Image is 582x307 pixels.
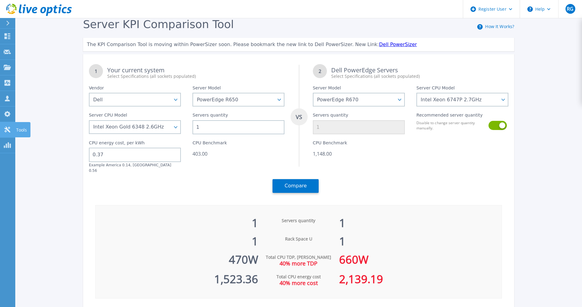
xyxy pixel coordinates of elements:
label: CPU Benchmark [192,140,227,148]
div: 2,139.19 [339,266,502,286]
div: 470 W [96,247,258,266]
div: 40% more cost [258,280,339,286]
tspan: 2 [318,68,321,74]
label: Servers quantity [192,113,228,120]
div: Select Specifications (all sockets populated) [107,73,284,79]
label: Servers quantity [313,113,348,120]
div: Dell PowerEdge Servers [331,67,508,79]
label: Server CPU Model [416,85,455,93]
label: Disable to change server quantity manually. [416,120,485,131]
input: 0.00 [89,148,181,162]
tspan: 1 [95,68,97,74]
div: 40% more TDP [258,260,339,266]
a: How It Works? [485,23,514,29]
label: Server CPU Model [89,113,127,120]
label: Vendor [89,85,104,93]
div: 1 [96,229,258,247]
label: CPU Benchmark [313,140,347,148]
div: Total CPU TDP, [PERSON_NAME] [258,254,339,260]
label: Server Model [192,85,221,93]
button: Compare [273,179,319,193]
div: 1,148.00 [313,151,405,157]
div: Servers quantity [258,218,339,224]
p: Tools [16,122,27,138]
div: Rack Space U [258,236,339,242]
div: 403.00 [192,151,284,157]
label: Server Model [313,85,341,93]
div: 1,523.36 [96,266,258,286]
div: 1 [339,229,502,247]
div: Total CPU energy cost [258,274,339,280]
div: Select Specifications (all sockets populated) [331,73,508,79]
div: 1 [339,210,502,229]
div: Your current system [107,67,284,79]
tspan: VS [295,113,302,121]
label: CPU energy cost, per kWh [89,140,145,148]
label: Example America 0.14, [GEOGRAPHIC_DATA] 0.56 [89,163,171,173]
label: Recommended server quantity [416,113,483,120]
span: The KPI Comparison Tool is moving within PowerSizer soon. Please bookmark the new link to Dell Po... [87,42,379,47]
span: RG [567,6,573,11]
span: Server KPI Comparison Tool [83,18,234,31]
div: 1 [96,210,258,229]
div: 660 W [339,247,502,266]
a: Dell PowerSizer [379,42,417,47]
